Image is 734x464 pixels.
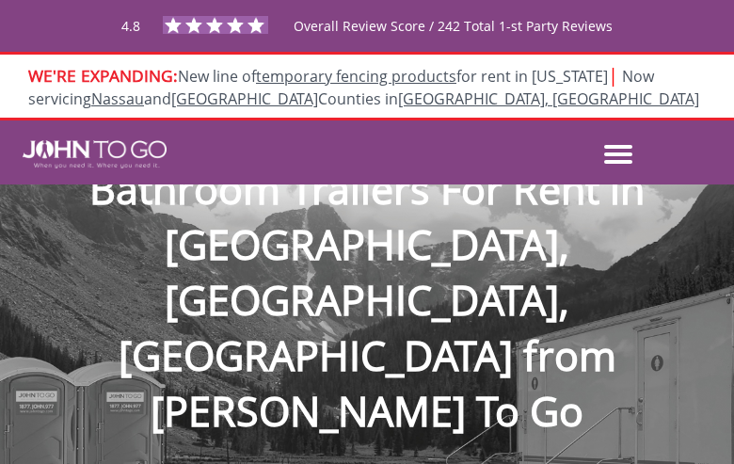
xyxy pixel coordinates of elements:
span: 4.8 [121,17,140,35]
a: temporary fencing products [256,66,456,87]
span: Overall Review Score / 242 Total 1-st Party Reviews [294,17,613,72]
span: New line of for rent in [US_STATE] [28,66,699,110]
span: WE'RE EXPANDING: [28,64,178,87]
img: JOHN to go [23,140,166,168]
span: | [608,62,618,88]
